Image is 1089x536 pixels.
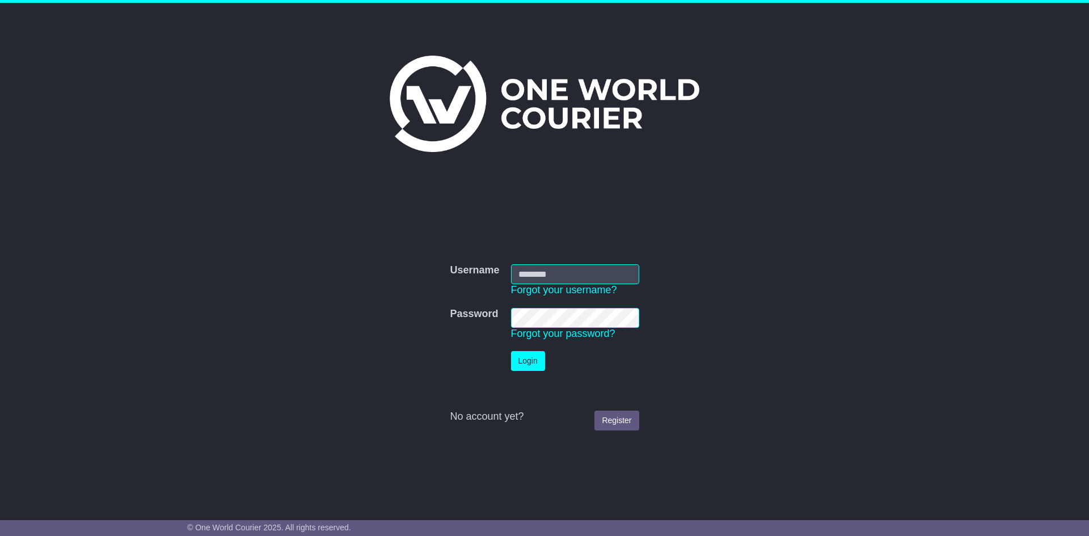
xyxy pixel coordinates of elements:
span: © One World Courier 2025. All rights reserved. [187,523,351,532]
img: One World [390,56,699,152]
label: Password [450,308,498,320]
button: Login [511,351,545,371]
a: Forgot your username? [511,284,617,296]
a: Register [594,411,639,431]
a: Forgot your password? [511,328,615,339]
div: No account yet? [450,411,639,423]
label: Username [450,264,499,277]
